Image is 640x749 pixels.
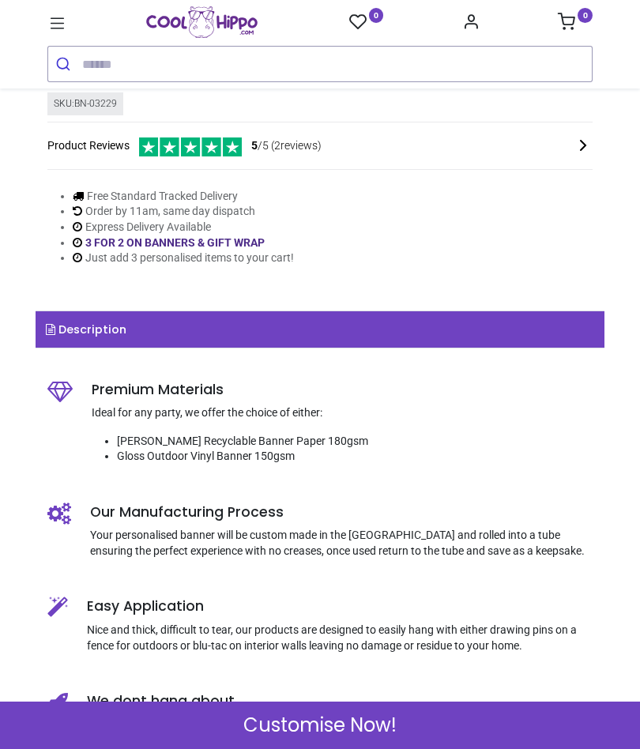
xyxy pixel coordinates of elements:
[349,13,384,32] a: 0
[462,17,480,30] a: Account Info
[47,92,123,115] div: SKU: BN-03229
[48,47,82,81] button: Submit
[90,502,593,522] h5: Our Manufacturing Process
[73,204,294,220] li: Order by 11am, same day dispatch
[87,597,593,616] h5: Easy Application
[243,712,397,739] span: Customise Now!
[92,405,593,421] p: Ideal for any party, we offer the choice of either:
[369,8,384,23] sup: 0
[117,449,593,465] li: Gloss Outdoor Vinyl Banner 150gsm
[251,138,322,154] span: /5 ( 2 reviews)
[87,623,593,653] p: Nice and thick, difficult to tear, our products are designed to easily hang with either drawing p...
[146,6,258,38] a: Logo of Cool Hippo
[578,8,593,23] sup: 0
[146,6,258,38] img: Cool Hippo
[73,220,294,235] li: Express Delivery Available
[87,691,593,711] h5: We dont hang about
[558,17,593,30] a: 0
[251,139,258,152] span: 5
[92,380,593,400] h5: Premium Materials
[73,250,294,266] li: Just add 3 personalised items to your cart!
[90,528,593,559] p: Your personalised banner will be custom made in the [GEOGRAPHIC_DATA] and rolled into a tube ensu...
[36,311,604,348] a: Description
[47,135,593,156] div: Product Reviews
[85,236,265,249] a: 3 FOR 2 ON BANNERS & GIFT WRAP
[117,434,593,450] li: [PERSON_NAME] Recyclable Banner Paper 180gsm
[73,189,294,205] li: Free Standard Tracked Delivery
